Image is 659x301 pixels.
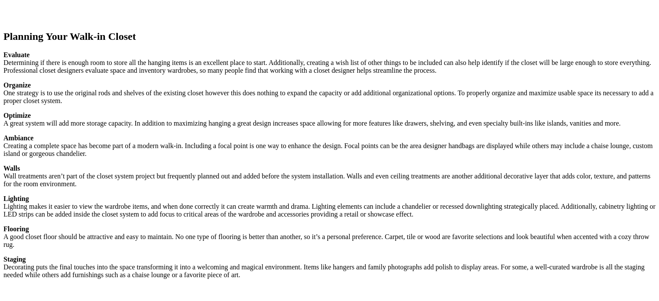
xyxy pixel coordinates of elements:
strong: Walls [3,165,20,172]
strong: Ambiance [3,134,33,142]
p: Creating a complete space has become part of a modern walk-in. Including a focal point is one way... [3,134,656,158]
p: One strategy is to use the original rods and shelves of the existing closet however this does not... [3,81,656,105]
strong: Evaluate [3,51,29,58]
p: Decorating puts the final touches into the space transforming it into a welcoming and magical env... [3,256,656,279]
strong: Optimize [3,112,31,119]
p: A good closet floor should be attractive and easy to maintain. No one type of flooring is better ... [3,225,656,249]
strong: Staging [3,256,26,263]
p: A great system will add more storage capacity. In addition to maximizing hanging a great design i... [3,112,656,127]
strong: Flooring [3,225,29,233]
p: Determining if there is enough room to store all the hanging items is an excellent place to start... [3,51,656,74]
p: Lighting makes it easier to view the wardrobe items, and when done correctly it can create warmth... [3,195,656,218]
p: Wall treatments aren’t part of the closet system project but frequently planned out and added bef... [3,165,656,188]
h2: Planning Your Walk-in Closet [3,31,656,42]
strong: Lighting [3,195,29,202]
strong: Organize [3,81,31,89]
